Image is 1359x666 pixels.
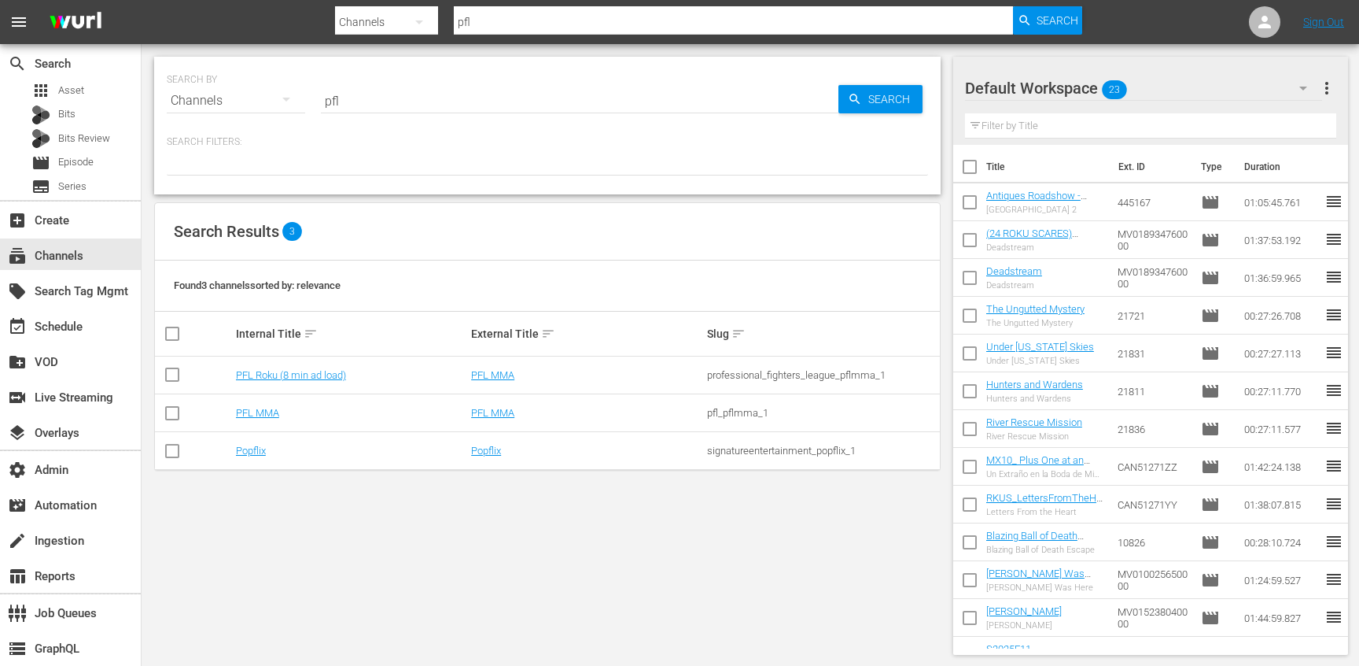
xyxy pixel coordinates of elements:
span: Series [31,177,50,196]
span: Episode [1201,495,1220,514]
div: Internal Title [236,324,466,343]
td: 01:38:07.815 [1238,486,1324,524]
span: Search Tag Mgmt [8,282,27,301]
span: Episode [1201,646,1220,665]
a: Popflix [236,445,266,457]
span: reorder [1324,381,1343,400]
td: 21836 [1111,410,1195,448]
a: Sign Out [1303,16,1344,28]
span: Admin [8,461,27,479]
span: Asset [31,81,50,100]
span: reorder [1324,268,1343,287]
td: 01:24:59.527 [1238,561,1324,599]
td: MV018934760000 [1111,259,1195,297]
span: Episode [1201,231,1220,250]
span: Episode [1201,268,1220,287]
span: Bits [58,106,75,122]
div: The Ungutted Mystery [986,318,1085,328]
td: MV010025650000 [1111,561,1195,599]
a: RKUS_LettersFromTheHeart [986,492,1103,516]
div: Bits [31,105,50,124]
a: Antiques Roadshow - [GEOGRAPHIC_DATA] 2 (S47E13) [986,190,1089,225]
span: Reports [8,567,27,586]
span: reorder [1324,494,1343,513]
a: [PERSON_NAME] [986,605,1062,617]
button: Search [838,85,923,113]
td: 21831 [1111,335,1195,372]
span: reorder [1324,192,1343,211]
a: [PERSON_NAME] Was Here [986,568,1091,591]
td: MV018934760000 [1111,221,1195,259]
td: 01:37:53.192 [1238,221,1324,259]
td: 445167 [1111,183,1195,221]
span: reorder [1324,343,1343,362]
span: Search [8,54,27,73]
span: Schedule [8,317,27,336]
div: signatureentertainment_popflix_1 [707,445,937,457]
span: Search [862,85,923,113]
a: Popflix [471,445,501,457]
span: Episode [1201,344,1220,363]
span: VOD [8,353,27,372]
td: 00:28:10.724 [1238,524,1324,561]
a: MX10_ Plus One at an Amish Wedding [986,454,1090,478]
span: Channels [8,246,27,265]
td: 01:42:24.138 [1238,448,1324,486]
div: Letters From the Heart [986,507,1106,517]
div: [PERSON_NAME] [986,620,1062,631]
th: Ext. ID [1109,145,1191,189]
span: reorder [1324,457,1343,475]
span: Create [8,211,27,230]
button: Search [1013,6,1082,35]
a: PFL MMA [471,369,514,381]
td: 00:27:27.113 [1238,335,1324,372]
td: CAN51271YY [1111,486,1195,524]
span: Found 3 channels sorted by: relevance [174,279,341,291]
div: professional_fighters_league_pflmma_1 [707,369,937,381]
span: sort [731,327,746,341]
div: River Rescue Mission [986,431,1082,442]
span: 23 [1102,73,1127,106]
span: Episode [1201,571,1220,590]
span: Episode [58,154,94,170]
div: Slug [707,324,937,343]
div: [GEOGRAPHIC_DATA] 2 [986,205,1106,215]
div: [PERSON_NAME] Was Here [986,583,1106,593]
span: Live Streaming [8,388,27,407]
td: 01:05:45.761 [1238,183,1324,221]
span: Job Queues [8,604,27,623]
span: Episode [1201,306,1220,325]
td: 10826 [1111,524,1195,561]
td: MV015238040000 [1111,599,1195,637]
a: Under [US_STATE] Skies [986,341,1094,353]
div: Blazing Ball of Death Escape [986,545,1106,555]
th: Type [1191,145,1235,189]
span: Bits Review [58,131,110,146]
div: Deadstream [986,280,1042,290]
th: Title [986,145,1109,189]
span: Episode [1201,457,1220,476]
span: reorder [1324,230,1343,249]
span: Search [1037,6,1078,35]
td: 21811 [1111,372,1195,410]
div: Deadstream [986,242,1106,253]
span: Episode [31,154,50,172]
span: Search Results [174,222,279,241]
td: 01:44:59.827 [1238,599,1324,637]
span: Series [58,179,87,194]
td: 00:27:26.708 [1238,297,1324,335]
td: 00:27:11.577 [1238,410,1324,448]
img: ans4CAIJ8jUAAAAAAAAAAAAAAAAAAAAAAAAgQb4GAAAAAAAAAAAAAAAAAAAAAAAAJMjXAAAAAAAAAAAAAAAAAAAAAAAAgAT5G... [38,4,113,41]
a: River Rescue Mission [986,416,1082,428]
a: PFL MMA [236,407,279,419]
a: The Ungutted Mystery [986,303,1085,315]
span: Ingestion [8,531,27,550]
a: Hunters and Wardens [986,379,1083,390]
span: 3 [282,222,302,241]
span: Episode [1201,533,1220,552]
td: 01:36:59.965 [1238,259,1324,297]
div: Under [US_STATE] Skies [986,356,1094,366]
button: more_vert [1317,69,1336,107]
div: Bits Review [31,129,50,148]
span: GraphQL [8,639,27,658]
